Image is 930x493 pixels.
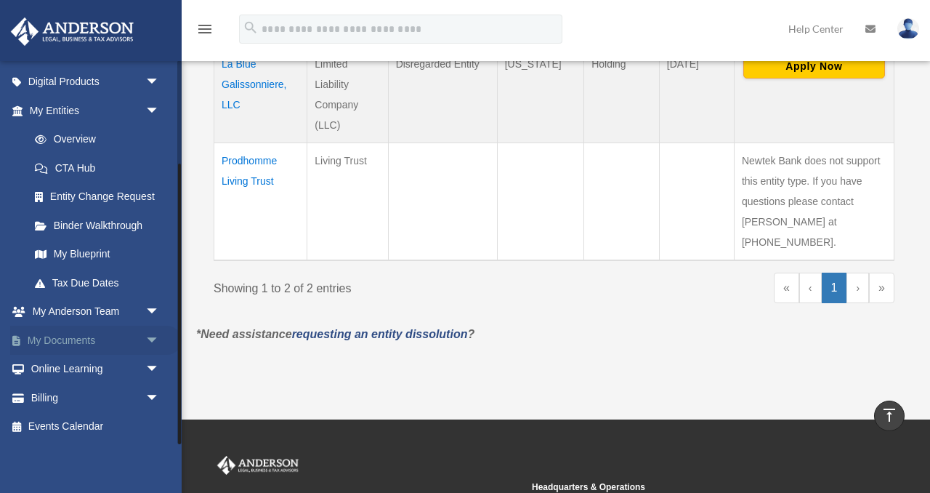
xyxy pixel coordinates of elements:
a: Next [846,273,869,303]
span: arrow_drop_down [145,68,174,97]
td: [US_STATE] [497,46,584,143]
a: Previous [799,273,822,303]
i: search [243,20,259,36]
td: La Blue Galissonniere, LLC [214,46,307,143]
span: arrow_drop_down [145,383,174,413]
a: My Entitiesarrow_drop_down [10,96,174,125]
img: Anderson Advisors Platinum Portal [7,17,138,46]
img: Anderson Advisors Platinum Portal [214,456,302,475]
a: vertical_align_top [874,401,905,431]
td: Holding [584,46,660,143]
a: menu [196,25,214,38]
a: Digital Productsarrow_drop_down [10,68,182,97]
a: Overview [20,125,167,154]
a: Online Learningarrow_drop_down [10,355,182,384]
td: Living Trust [307,143,388,261]
td: Prodhomme Living Trust [214,143,307,261]
a: CTA Hub [20,153,174,183]
td: Newtek Bank does not support this entity type. If you have questions please contact [PERSON_NAME]... [734,143,894,261]
a: Binder Walkthrough [20,211,174,240]
i: menu [196,20,214,38]
a: Events Calendar [10,412,182,441]
a: First [774,273,799,303]
td: Disregarded Entity [388,46,497,143]
button: Apply Now [743,54,885,79]
a: My Anderson Teamarrow_drop_down [10,297,182,326]
a: My Documentsarrow_drop_down [10,326,182,355]
td: [DATE] [659,46,734,143]
a: 1 [822,273,847,303]
a: Last [869,273,894,303]
span: arrow_drop_down [145,326,174,356]
em: *Need assistance ? [196,328,474,340]
div: Showing 1 to 2 of 2 entries [214,273,543,299]
a: My Blueprint [20,240,174,269]
img: User Pic [897,18,919,39]
a: requesting an entity dissolution [292,328,468,340]
a: Entity Change Request [20,183,174,212]
a: Tax Due Dates [20,268,174,297]
i: vertical_align_top [881,406,898,424]
span: arrow_drop_down [145,96,174,126]
span: arrow_drop_down [145,297,174,327]
a: Billingarrow_drop_down [10,383,182,412]
td: Limited Liability Company (LLC) [307,46,388,143]
span: arrow_drop_down [145,355,174,385]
